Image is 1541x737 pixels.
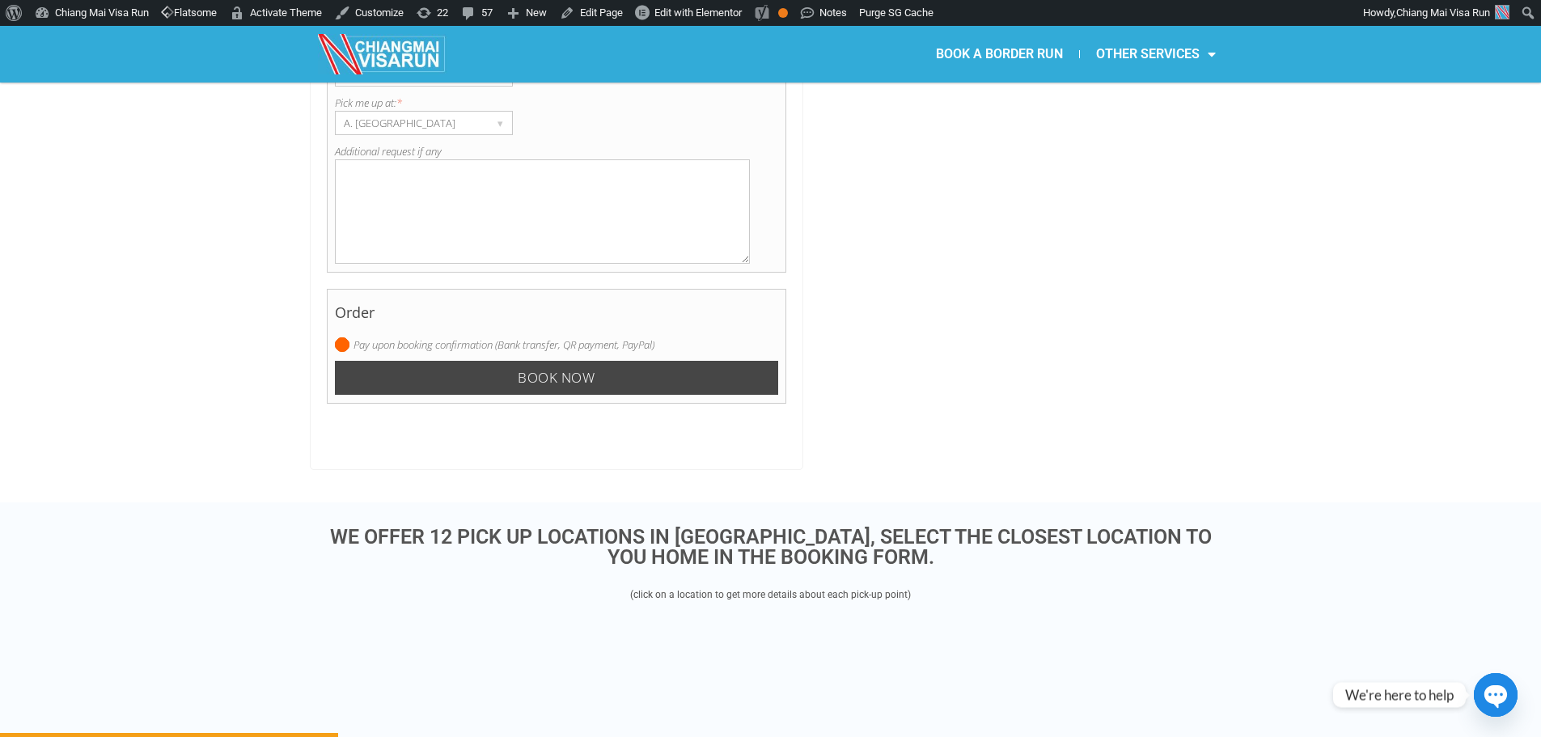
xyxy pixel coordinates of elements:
[335,296,779,337] h4: Order
[654,6,742,19] span: Edit with Elementor
[335,95,779,111] label: Pick me up at:
[335,143,779,159] label: Additional request if any
[778,8,788,18] div: OK
[318,527,1224,567] h3: WE OFFER 12 PICK UP LOCATIONS IN [GEOGRAPHIC_DATA], SELECT THE CLOSEST LOCATION TO YOU HOME IN TH...
[630,589,911,600] span: (click on a location to get more details about each pick-up point)
[771,36,1232,73] nav: Menu
[489,112,512,134] div: ▾
[1396,6,1490,19] span: Chiang Mai Visa Run
[335,337,779,353] label: Pay upon booking confirmation (Bank transfer, QR payment, PayPal)
[336,112,481,134] div: A. [GEOGRAPHIC_DATA]
[920,36,1079,73] a: BOOK A BORDER RUN
[335,361,779,396] input: Book now
[1080,36,1232,73] a: OTHER SERVICES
